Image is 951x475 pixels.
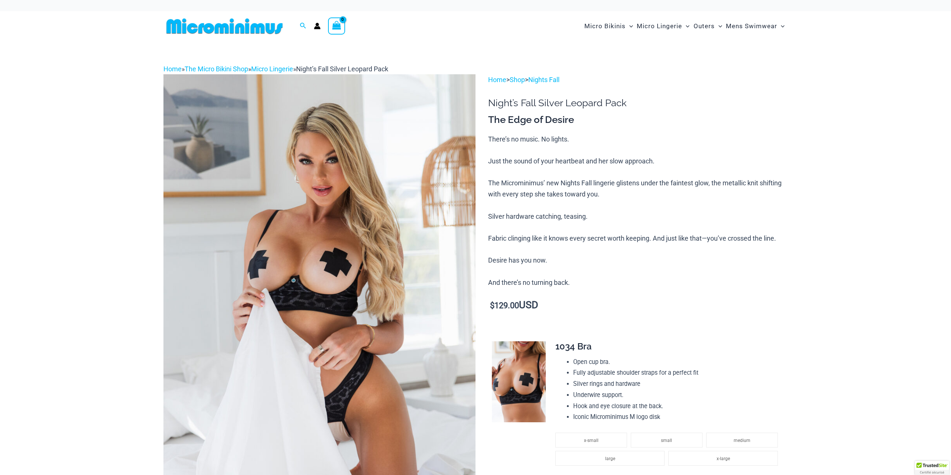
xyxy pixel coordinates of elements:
[296,65,388,73] span: Night’s Fall Silver Leopard Pack
[314,23,321,29] a: Account icon link
[637,17,682,36] span: Micro Lingerie
[581,14,788,39] nav: Site Navigation
[626,17,633,36] span: Menu Toggle
[573,411,781,423] li: Iconic Microminimus M logo disk
[490,301,494,310] span: $
[488,97,788,109] h1: Night’s Fall Silver Leopard Pack
[726,17,777,36] span: Mens Swimwear
[488,134,788,288] p: There’s no music. No lights. Just the sound of your heartbeat and her slow approach. The Micromin...
[661,438,672,443] span: small
[717,456,730,461] span: x-large
[734,438,750,443] span: medium
[692,15,724,38] a: OutersMenu ToggleMenu Toggle
[915,461,949,475] div: TrustedSite Certified
[694,17,715,36] span: Outers
[510,76,525,84] a: Shop
[631,433,702,448] li: small
[573,357,781,368] li: Open cup bra.
[584,17,626,36] span: Micro Bikinis
[163,65,182,73] a: Home
[706,433,778,448] li: medium
[488,114,788,126] h3: The Edge of Desire
[555,433,627,448] li: x-small
[251,65,293,73] a: Micro Lingerie
[555,341,592,352] span: 1034 Bra
[328,17,345,35] a: View Shopping Cart, empty
[682,17,689,36] span: Menu Toggle
[163,18,286,35] img: MM SHOP LOGO FLAT
[668,451,778,466] li: x-large
[582,15,635,38] a: Micro BikinisMenu ToggleMenu Toggle
[488,76,506,84] a: Home
[573,378,781,390] li: Silver rings and hardware
[488,300,788,311] p: USD
[300,22,306,31] a: Search icon link
[584,438,598,443] span: x-small
[573,390,781,401] li: Underwire support.
[490,301,519,310] bdi: 129.00
[488,74,788,85] p: > >
[555,451,665,466] li: large
[163,65,388,73] span: » » »
[724,15,786,38] a: Mens SwimwearMenu ToggleMenu Toggle
[635,15,691,38] a: Micro LingerieMenu ToggleMenu Toggle
[492,341,546,422] img: Nights Fall Silver Leopard 1036 Bra
[777,17,785,36] span: Menu Toggle
[185,65,248,73] a: The Micro Bikini Shop
[715,17,722,36] span: Menu Toggle
[605,456,615,461] span: large
[573,367,781,378] li: Fully adjustable shoulder straps for a perfect fit
[528,76,559,84] a: Nights Fall
[573,401,781,412] li: Hook and eye closure at the back.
